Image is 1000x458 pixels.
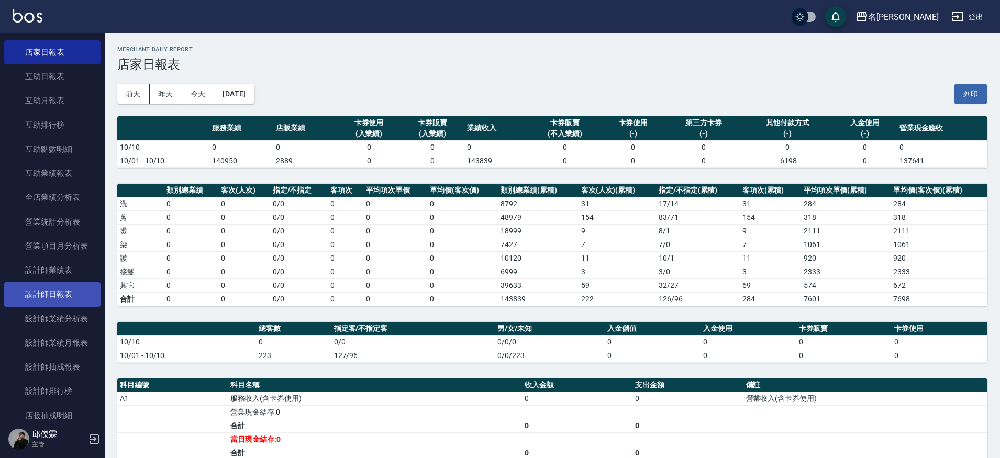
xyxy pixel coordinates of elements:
td: 143839 [464,154,528,167]
th: 備註 [743,378,988,392]
td: 0 [522,419,632,432]
td: 0 [427,197,498,210]
td: 127/96 [331,349,495,362]
td: 3 / 0 [656,265,740,278]
button: 前天 [117,84,150,104]
div: 卡券販賣 [403,117,462,128]
td: 1061 [891,238,987,251]
td: 10/10 [117,140,209,154]
td: 0 / 0 [270,265,328,278]
td: 7601 [801,292,891,306]
td: 0 [164,197,218,210]
td: 0 [602,140,665,154]
th: 總客數 [256,322,331,336]
th: 男/女/未知 [495,322,605,336]
td: 0 [605,349,701,362]
td: -6198 [742,154,833,167]
td: 0 [665,154,742,167]
table: a dense table [117,116,987,168]
td: 0 [363,265,427,278]
td: 318 [801,210,891,224]
button: [DATE] [214,84,254,104]
td: 0 [218,210,270,224]
a: 設計師業績分析表 [4,307,101,331]
td: 0 / 0 [270,197,328,210]
td: 0 [273,140,337,154]
th: 指定/不指定 [270,184,328,197]
th: 入金儲值 [605,322,701,336]
a: 設計師抽成報表 [4,355,101,379]
td: 284 [891,197,987,210]
td: 營業收入(含卡券使用) [743,392,988,405]
td: 0 [218,278,270,292]
td: 0 [363,210,427,224]
td: 0 [892,335,987,349]
th: 平均項次單價(累積) [801,184,891,197]
a: 互助排行榜 [4,113,101,137]
button: 列印 [954,84,987,104]
td: 222 [579,292,656,306]
button: save [825,6,846,27]
th: 客項次 [328,184,363,197]
td: 服務收入(含卡券使用) [228,392,522,405]
td: 2889 [273,154,337,167]
img: Logo [13,9,42,23]
td: 0 [337,154,401,167]
td: 154 [740,210,801,224]
td: 0 [464,140,528,154]
td: 0 [328,278,363,292]
div: (入業績) [403,128,462,139]
td: 3 [579,265,656,278]
td: 0 [209,140,273,154]
td: 營業現金結存:0 [228,405,522,419]
td: 0 [833,140,897,154]
td: 920 [801,251,891,265]
div: (入業績) [340,128,398,139]
td: 59 [579,278,656,292]
th: 收入金額 [522,378,632,392]
td: 當日現金結存:0 [228,432,522,446]
td: 11 [740,251,801,265]
td: 137641 [897,154,987,167]
td: 0 [164,251,218,265]
td: 0 [363,292,427,306]
td: 126/96 [656,292,740,306]
td: 0 [427,210,498,224]
td: 6999 [498,265,578,278]
td: 0 [833,154,897,167]
td: 0 [363,224,427,238]
td: 3 [740,265,801,278]
td: 0 [363,238,427,251]
td: 140950 [209,154,273,167]
td: 8 / 1 [656,224,740,238]
button: 今天 [182,84,215,104]
h5: 邱傑霖 [32,429,85,440]
th: 單均價(客次價) [427,184,498,197]
td: 0 [328,265,363,278]
div: (-) [604,128,663,139]
td: 0 [796,335,892,349]
th: 客次(人次)(累積) [579,184,656,197]
td: 0 [164,238,218,251]
td: 17 / 14 [656,197,740,210]
td: 154 [579,210,656,224]
td: 672 [891,278,987,292]
th: 店販業績 [273,116,337,141]
div: (-) [836,128,894,139]
a: 店家日報表 [4,40,101,64]
div: 卡券販賣 [531,117,599,128]
th: 支出金額 [632,378,743,392]
td: 0 [363,278,427,292]
td: 0 / 0 [270,224,328,238]
td: 0 [363,251,427,265]
a: 互助日報表 [4,64,101,88]
td: 0 [602,154,665,167]
th: 業績收入 [464,116,528,141]
div: (-) [745,128,830,139]
td: 7 [740,238,801,251]
div: 卡券使用 [340,117,398,128]
td: 0 [522,392,632,405]
div: 入金使用 [836,117,894,128]
p: 主管 [32,440,85,449]
h2: Merchant Daily Report [117,46,987,53]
